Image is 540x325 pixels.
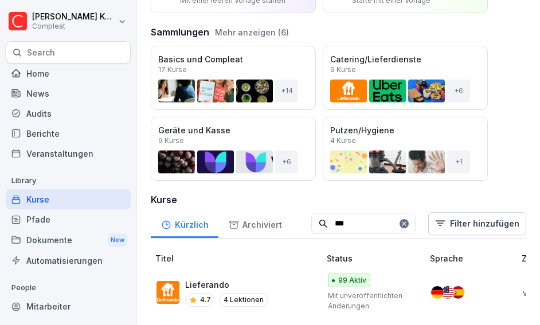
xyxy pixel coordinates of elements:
p: Geräte und Kasse [158,124,308,136]
a: Kurse [6,189,131,209]
a: Berichte [6,124,131,144]
div: New [108,233,127,247]
p: 9 Kurse [330,66,356,73]
p: 99 Aktiv [338,275,366,286]
p: Compleat [32,22,116,30]
a: Pfade [6,209,131,229]
img: es.svg [452,286,464,299]
img: ocnhbe0f9rvd6lfdyiyybzpm.png [156,281,179,304]
p: 9 Kurse [158,137,184,144]
img: us.svg [441,286,454,299]
a: News [6,84,131,104]
a: Veranstaltungen [6,144,131,164]
div: + 6 [447,80,470,102]
a: Audits [6,104,131,124]
p: Putzen/Hygiene [330,124,480,136]
button: Mehr anzeigen (6) [215,26,289,38]
p: 4 Kurse [330,137,356,144]
a: Putzen/Hygiene4 Kurse+1 [323,117,488,181]
p: [PERSON_NAME] Kohler [32,12,116,22]
p: Mit unveröffentlichten Änderungen [328,291,412,311]
a: Archiviert [218,209,292,238]
a: Catering/Lieferdienste9 Kurse+6 [323,46,488,110]
a: Basics und Compleat17 Kurse+14 [151,46,316,110]
a: Geräte und Kasse9 Kurse+6 [151,117,316,181]
button: Filter hinzufügen [428,212,526,235]
div: + 1 [447,150,470,173]
p: Lieferando [185,279,268,291]
p: 17 Kurse [158,66,187,73]
p: Sprache [430,252,517,264]
p: Library [6,172,131,190]
p: Catering/Lieferdienste [330,53,480,65]
h3: Sammlungen [151,25,209,39]
div: + 6 [275,150,298,173]
p: People [6,279,131,297]
a: Mitarbeiter [6,296,131,316]
h3: Kurse [151,193,526,207]
a: DokumenteNew [6,229,131,251]
div: + 14 [275,80,298,102]
a: Home [6,64,131,84]
p: Search [27,47,55,58]
a: Kürzlich [151,209,218,238]
a: Automatisierungen [6,251,131,271]
p: 4.7 [200,295,211,305]
div: Dokumente [6,229,131,251]
p: 4 Lektionen [219,293,268,307]
p: Titel [155,252,322,264]
img: de.svg [431,286,444,299]
p: Status [327,252,425,264]
p: Basics und Compleat [158,53,308,65]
